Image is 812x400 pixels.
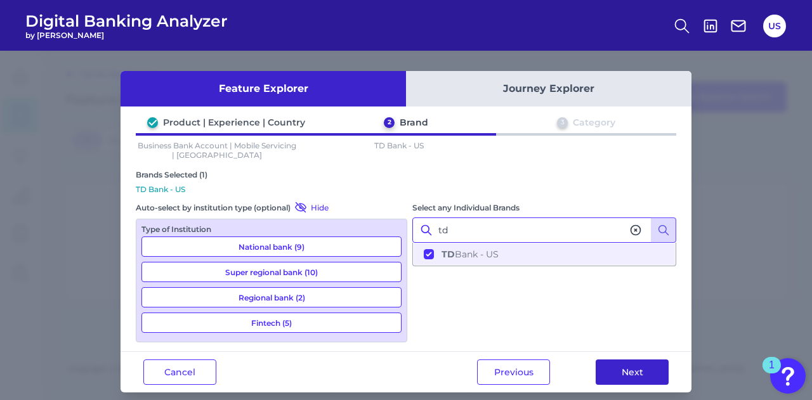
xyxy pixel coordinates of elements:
button: Open Resource Center, 1 new notification [770,358,806,394]
div: Brand [400,117,428,128]
button: TDBank - US [414,243,675,265]
p: TD Bank - US [318,141,481,160]
button: Journey Explorer [406,71,691,106]
div: 3 [557,117,568,128]
button: Feature Explorer [121,71,406,106]
span: Bank - US [442,248,499,260]
div: Category [573,117,615,128]
button: Fintech (5) [141,313,402,333]
span: Digital Banking Analyzer [25,11,228,30]
button: Cancel [143,359,216,385]
div: Auto-select by institution type (optional) [136,201,407,214]
button: Next [596,359,669,385]
button: Regional bank (2) [141,287,402,307]
p: Business Bank Account | Mobile Servicing | [GEOGRAPHIC_DATA] [136,141,298,160]
button: Super regional bank (10) [141,262,402,282]
div: 2 [384,117,395,128]
div: Type of Institution [141,224,402,234]
span: by [PERSON_NAME] [25,30,228,40]
button: US [763,15,786,37]
p: TD Bank - US [136,184,676,194]
label: Select any Individual Brands [412,203,520,212]
div: Product | Experience | Country [163,117,305,128]
b: TD [442,248,455,260]
button: Previous [477,359,550,385]
button: Hide [291,201,329,214]
input: Search Individual Brands [412,217,676,243]
button: National bank (9) [141,236,402,257]
div: 1 [769,365,775,382]
div: Brands Selected (1) [136,170,676,179]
